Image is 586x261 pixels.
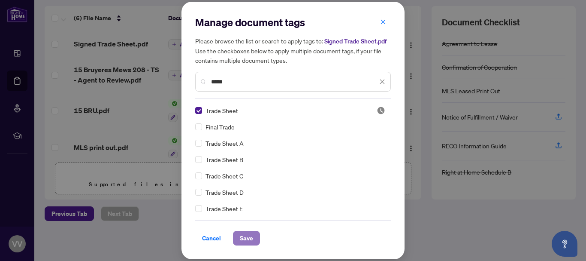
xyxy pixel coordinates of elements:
[195,15,391,29] h2: Manage document tags
[202,231,221,245] span: Cancel
[205,155,243,164] span: Trade Sheet B
[552,231,577,257] button: Open asap
[377,106,385,115] img: status
[240,231,253,245] span: Save
[195,231,228,246] button: Cancel
[205,122,235,132] span: Final Trade
[205,138,244,148] span: Trade Sheet A
[205,204,243,213] span: Trade Sheet E
[205,171,243,181] span: Trade Sheet C
[205,106,238,115] span: Trade Sheet
[233,231,260,246] button: Save
[195,36,391,65] h5: Please browse the list or search to apply tags to: Use the checkboxes below to apply multiple doc...
[205,187,244,197] span: Trade Sheet D
[377,106,385,115] span: Pending Review
[380,19,386,25] span: close
[379,79,385,85] span: close
[324,37,387,45] span: Signed Trade Sheet.pdf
